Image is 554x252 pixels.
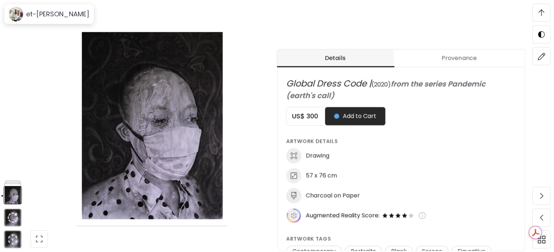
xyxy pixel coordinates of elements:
img: info-icon [419,212,426,219]
span: Augmented Reality Score: [306,211,379,219]
span: Global Dress Code | [286,77,371,89]
span: Details [281,54,389,62]
h6: Charcoal on Paper [306,191,360,199]
button: Add to Cart [325,107,385,125]
img: dimensions [286,168,301,183]
img: filled-star-icon [401,212,408,219]
img: discipline [286,148,301,163]
span: ( 2020 ) [371,80,391,88]
h6: 57 x 76 cm [306,172,337,179]
img: empty-star-icon [408,212,414,219]
h5: US$ 300 [286,112,325,120]
span: from the series Pandemic (earth's call) [286,79,487,100]
div: animation [7,234,19,245]
img: filled-star-icon [382,212,388,219]
img: icon [286,208,301,223]
span: Add to Cart [334,112,376,120]
img: filled-star-icon [395,212,401,219]
h6: Artwork Details [286,137,516,145]
span: Provenance [398,54,520,62]
h6: Artwork tags [286,235,516,243]
h6: et-[PERSON_NAME] [26,10,89,18]
h6: Drawing [306,152,329,160]
img: filled-star-icon [388,212,395,219]
img: medium [286,188,301,203]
